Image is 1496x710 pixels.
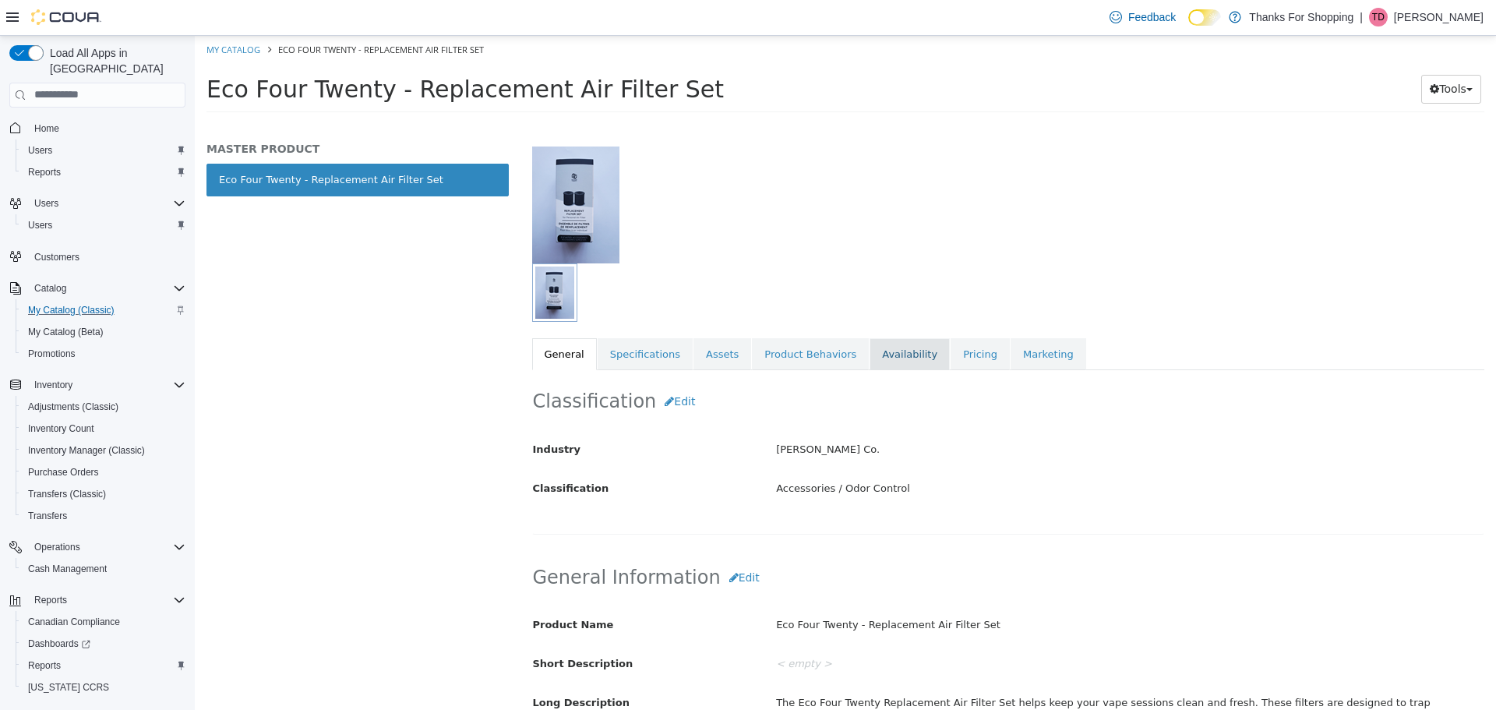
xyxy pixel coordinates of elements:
a: Dashboards [16,633,192,655]
button: Reports [28,591,73,609]
a: Marketing [816,302,891,335]
span: Catalog [28,279,185,298]
a: Adjustments (Classic) [22,397,125,416]
button: Edit [461,351,509,380]
button: My Catalog (Beta) [16,321,192,343]
span: Eco Four Twenty - Replacement Air Filter Set [83,8,289,19]
button: Transfers [16,505,192,527]
button: Customers [3,245,192,268]
a: Transfers (Classic) [22,485,112,503]
span: Operations [34,541,80,553]
button: Reports [16,161,192,183]
span: Reports [28,166,61,178]
span: Classification [338,447,415,458]
span: Promotions [22,344,185,363]
a: Promotions [22,344,82,363]
span: Promotions [28,348,76,360]
button: Reports [16,655,192,676]
a: Assets [499,302,556,335]
img: 150 [337,111,425,228]
input: Dark Mode [1188,9,1221,26]
a: Specifications [403,302,498,335]
span: My Catalog (Classic) [28,304,115,316]
p: Thanks For Shopping [1249,8,1353,26]
a: [US_STATE] CCRS [22,678,115,697]
span: Long Description [338,661,435,673]
button: Inventory Manager (Classic) [16,440,192,461]
span: Inventory Count [22,419,185,438]
a: Canadian Compliance [22,613,126,631]
a: Users [22,216,58,235]
span: Adjustments (Classic) [28,401,118,413]
a: Product Behaviors [557,302,674,335]
button: Operations [3,536,192,558]
p: | [1360,8,1363,26]
span: My Catalog (Beta) [22,323,185,341]
button: Users [3,193,192,214]
span: Users [28,194,185,213]
div: < empty > [570,615,1300,642]
p: [PERSON_NAME] [1394,8,1484,26]
span: Operations [28,538,185,556]
span: Load All Apps in [GEOGRAPHIC_DATA] [44,45,185,76]
span: Industry [338,408,386,419]
button: Cash Management [16,558,192,580]
span: Customers [28,247,185,267]
button: Inventory Count [16,418,192,440]
span: Users [28,144,52,157]
a: Availability [675,302,755,335]
span: Cash Management [22,560,185,578]
span: TD [1372,8,1385,26]
span: Adjustments (Classic) [22,397,185,416]
h5: MASTER PRODUCT [12,106,314,120]
span: Transfers [22,507,185,525]
a: Reports [22,163,67,182]
span: Dashboards [22,634,185,653]
h2: Classification [338,351,1290,380]
span: Reports [34,594,67,606]
button: Reports [3,589,192,611]
button: Inventory [28,376,79,394]
a: Users [22,141,58,160]
span: My Catalog (Classic) [22,301,185,320]
span: Purchase Orders [28,466,99,479]
span: Washington CCRS [22,678,185,697]
span: Inventory [34,379,72,391]
span: Feedback [1128,9,1176,25]
a: My Catalog (Beta) [22,323,110,341]
span: Inventory Manager (Classic) [28,444,145,457]
a: Home [28,119,65,138]
div: Accessories / Odor Control [570,440,1300,467]
a: Inventory Manager (Classic) [22,441,151,460]
span: Inventory [28,376,185,394]
div: Eco Four Twenty - Replacement Air Filter Set [570,576,1300,603]
a: Inventory Count [22,419,101,438]
span: Users [22,141,185,160]
span: Home [34,122,59,135]
button: Operations [28,538,86,556]
a: My Catalog (Classic) [22,301,121,320]
span: Eco Four Twenty - Replacement Air Filter Set [12,40,529,67]
button: Adjustments (Classic) [16,396,192,418]
h2: General Information [338,528,1290,556]
a: Customers [28,248,86,267]
button: [US_STATE] CCRS [16,676,192,698]
span: Catalog [34,282,66,295]
a: Reports [22,656,67,675]
a: Pricing [756,302,815,335]
span: Inventory Manager (Classic) [22,441,185,460]
span: Reports [22,163,185,182]
div: [PERSON_NAME] Co. [570,401,1300,428]
button: Catalog [3,277,192,299]
span: Transfers (Classic) [22,485,185,503]
span: Home [28,118,185,138]
button: Canadian Compliance [16,611,192,633]
button: Transfers (Classic) [16,483,192,505]
a: Transfers [22,507,73,525]
button: Catalog [28,279,72,298]
a: My Catalog [12,8,65,19]
span: [US_STATE] CCRS [28,681,109,694]
button: Users [16,140,192,161]
a: Eco Four Twenty - Replacement Air Filter Set [12,128,314,161]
